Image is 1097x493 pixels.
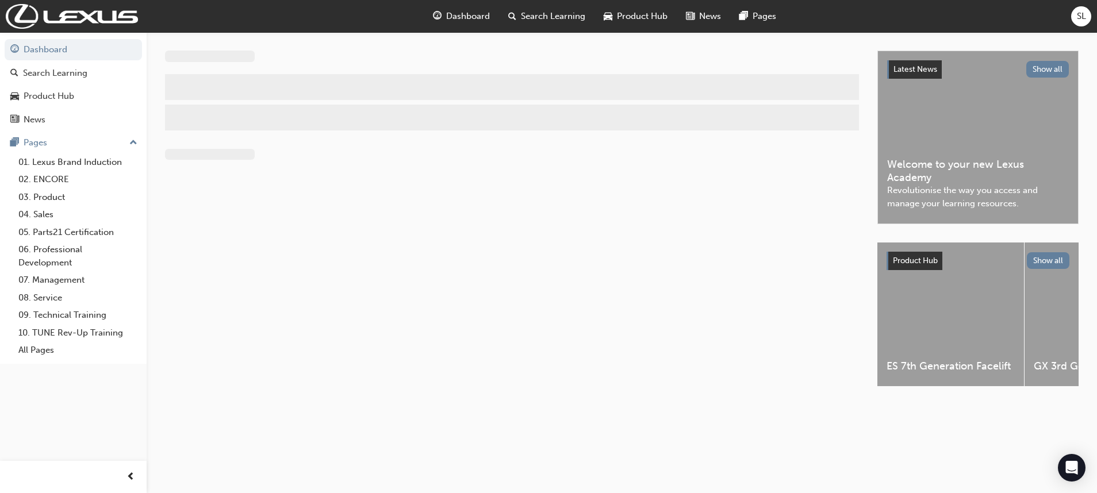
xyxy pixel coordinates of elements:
a: 05. Parts21 Certification [14,224,142,241]
a: ES 7th Generation Facelift [877,242,1024,386]
a: 01. Lexus Brand Induction [14,153,142,171]
span: search-icon [10,68,18,79]
span: Revolutionise the way you access and manage your learning resources. [887,184,1069,210]
button: Show all [1027,252,1070,269]
span: news-icon [686,9,695,24]
span: SL [1077,10,1086,23]
span: Pages [753,10,776,23]
span: Product Hub [893,256,938,265]
span: search-icon [508,9,516,24]
div: Pages [24,136,47,149]
a: 02. ENCORE [14,171,142,188]
a: All Pages [14,341,142,359]
div: News [24,113,45,126]
a: Product HubShow all [887,252,1069,270]
span: car-icon [10,91,19,102]
span: pages-icon [739,9,748,24]
span: ES 7th Generation Facelift [887,360,1015,373]
a: search-iconSearch Learning [499,5,594,28]
a: 04. Sales [14,206,142,224]
span: news-icon [10,115,19,125]
span: up-icon [129,136,137,151]
div: Search Learning [23,67,87,80]
a: car-iconProduct Hub [594,5,677,28]
span: guage-icon [433,9,442,24]
a: 08. Service [14,289,142,307]
a: Product Hub [5,86,142,107]
a: pages-iconPages [730,5,785,28]
a: 09. Technical Training [14,306,142,324]
a: Latest NewsShow all [887,60,1069,79]
span: Dashboard [446,10,490,23]
a: News [5,109,142,130]
a: 06. Professional Development [14,241,142,271]
a: Dashboard [5,39,142,60]
button: Pages [5,132,142,153]
span: pages-icon [10,138,19,148]
span: car-icon [604,9,612,24]
span: Search Learning [521,10,585,23]
span: guage-icon [10,45,19,55]
a: Latest NewsShow allWelcome to your new Lexus AcademyRevolutionise the way you access and manage y... [877,51,1079,224]
span: Latest News [893,64,937,74]
a: guage-iconDashboard [424,5,499,28]
span: Product Hub [617,10,668,23]
a: 03. Product [14,188,142,206]
a: 07. Management [14,271,142,289]
img: Trak [6,4,138,29]
span: News [699,10,721,23]
div: Open Intercom Messenger [1058,454,1086,482]
a: news-iconNews [677,5,730,28]
a: Search Learning [5,63,142,84]
button: SL [1071,6,1091,26]
button: Show all [1026,61,1069,78]
a: 10. TUNE Rev-Up Training [14,324,142,342]
div: Product Hub [24,90,74,103]
span: prev-icon [126,470,135,484]
button: DashboardSearch LearningProduct HubNews [5,37,142,132]
span: Welcome to your new Lexus Academy [887,158,1069,184]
